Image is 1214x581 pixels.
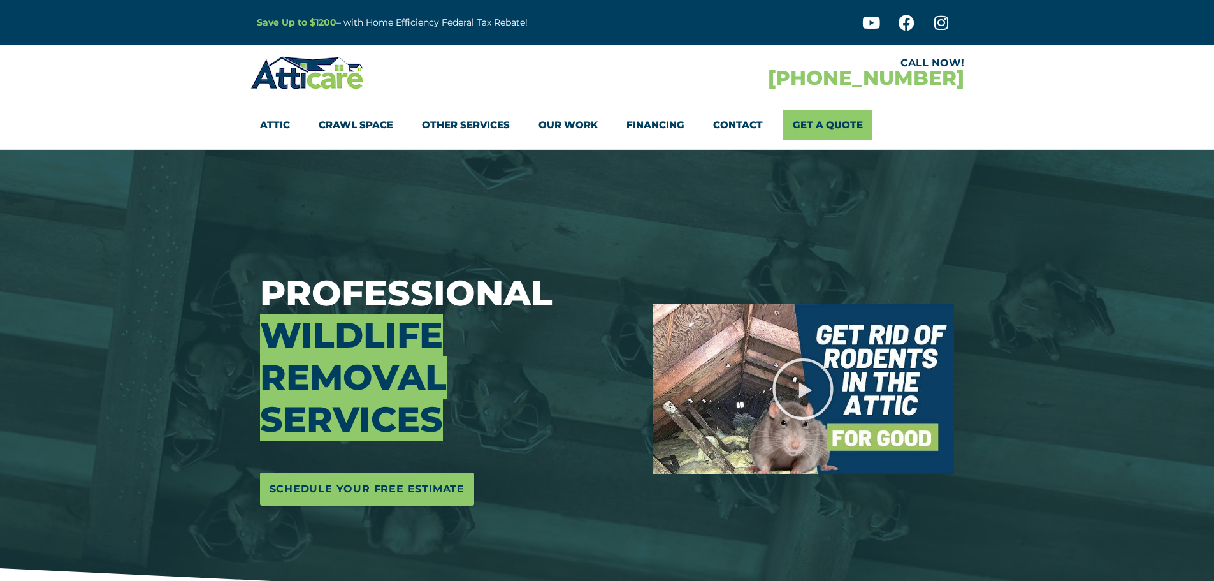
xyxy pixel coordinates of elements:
[319,110,393,140] a: Crawl Space
[538,110,598,140] a: Our Work
[260,272,633,441] h3: Professional
[422,110,510,140] a: Other Services
[713,110,763,140] a: Contact
[607,58,964,68] div: CALL NOW!
[260,110,955,140] nav: Menu
[783,110,872,140] a: Get A Quote
[771,357,835,421] div: Play Video
[260,473,475,506] a: Schedule Your Free Estimate
[260,314,447,441] span: Wildlife Removal Services
[257,15,670,30] p: – with Home Efficiency Federal Tax Rebate!
[257,17,336,28] a: Save Up to $1200
[270,479,465,499] span: Schedule Your Free Estimate
[260,110,290,140] a: Attic
[626,110,684,140] a: Financing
